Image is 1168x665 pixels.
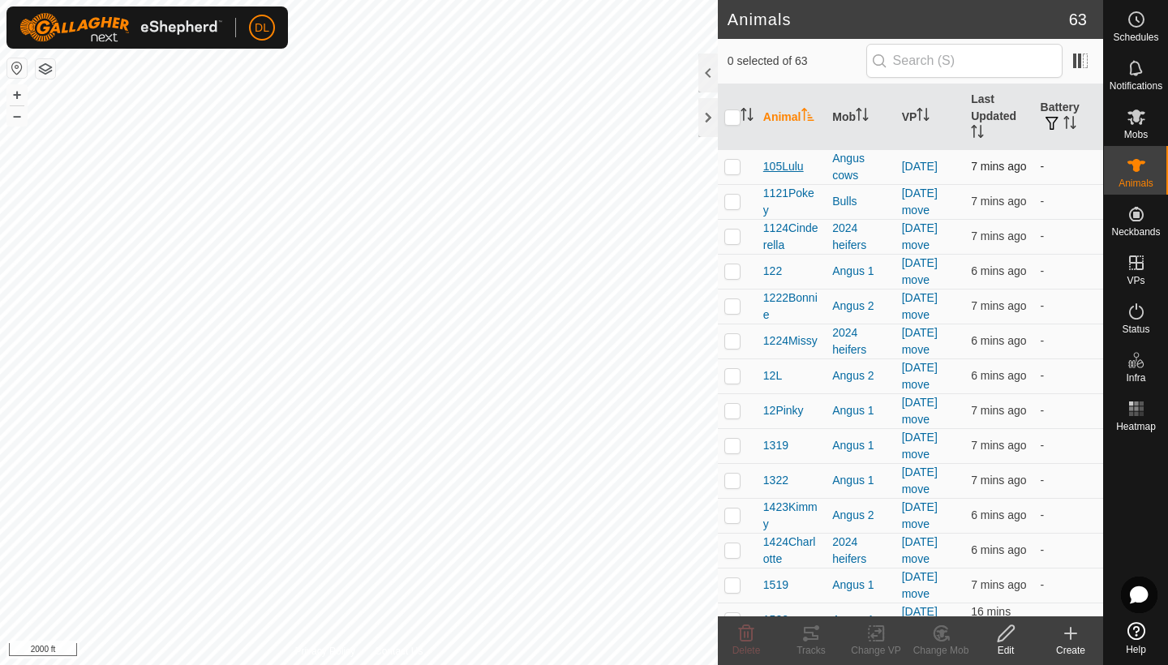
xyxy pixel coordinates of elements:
input: Search (S) [866,44,1063,78]
span: Notifications [1110,81,1162,91]
td: - [1034,603,1103,637]
span: Help [1126,645,1146,654]
span: 63 [1069,7,1087,32]
td: - [1034,219,1103,254]
a: [DATE] move [902,431,938,461]
span: Mobs [1124,130,1148,139]
div: Bulls [832,193,888,210]
span: 15 Aug 2025 at 12:36 pm [971,334,1026,347]
span: 15 Aug 2025 at 12:26 pm [971,605,1011,635]
span: Neckbands [1111,227,1160,237]
span: 15 Aug 2025 at 12:35 pm [971,578,1026,591]
a: [DATE] move [902,326,938,356]
a: [DATE] move [902,256,938,286]
span: 1222Bonnie [763,290,819,324]
a: [DATE] move [902,570,938,600]
a: [DATE] [902,160,938,173]
span: 1121Pokey [763,185,819,219]
a: [DATE] move [902,500,938,530]
div: Angus 2 [832,367,888,384]
div: Create [1038,643,1103,658]
div: 2024 heifers [832,534,888,568]
span: 1519 [763,577,788,594]
td: - [1034,463,1103,498]
h2: Animals [728,10,1069,29]
span: 15 Aug 2025 at 12:35 pm [971,195,1026,208]
button: – [7,106,27,126]
span: Infra [1126,373,1145,383]
td: - [1034,184,1103,219]
td: - [1034,498,1103,533]
a: [DATE] move [902,291,938,321]
button: Reset Map [7,58,27,78]
span: Heatmap [1116,422,1156,431]
span: Delete [732,645,761,656]
div: Angus 1 [832,611,888,629]
a: [DATE] move [902,605,938,635]
span: 15 Aug 2025 at 12:35 pm [971,299,1026,312]
td: - [1034,324,1103,358]
span: 1423Kimmy [763,499,819,533]
span: VPs [1127,276,1144,285]
td: - [1034,358,1103,393]
p-sorticon: Activate to sort [741,110,754,123]
button: + [7,85,27,105]
a: [DATE] move [902,187,938,217]
th: Battery [1034,84,1103,150]
span: Status [1122,324,1149,334]
td: - [1034,533,1103,568]
div: Change VP [844,643,908,658]
span: 15 Aug 2025 at 12:35 pm [971,160,1026,173]
td: - [1034,254,1103,289]
td: - [1034,428,1103,463]
button: Map Layers [36,59,55,79]
span: 12Pinky [763,402,804,419]
span: 122 [763,263,782,280]
span: 15 Aug 2025 at 12:35 pm [971,404,1026,417]
th: Mob [826,84,895,150]
div: Angus 1 [832,402,888,419]
span: 15 Aug 2025 at 12:35 pm [971,474,1026,487]
td: - [1034,149,1103,184]
div: Angus 2 [832,298,888,315]
th: VP [895,84,964,150]
span: Animals [1119,178,1153,188]
td: - [1034,289,1103,324]
span: 15 Aug 2025 at 12:36 pm [971,543,1026,556]
div: Tracks [779,643,844,658]
span: 0 selected of 63 [728,53,866,70]
a: [DATE] move [902,396,938,426]
span: 1319 [763,437,788,454]
span: 1322 [763,472,788,489]
div: Angus 1 [832,472,888,489]
span: 15 Aug 2025 at 12:35 pm [971,439,1026,452]
div: 2024 heifers [832,324,888,358]
img: Gallagher Logo [19,13,222,42]
a: Privacy Policy [294,644,355,659]
div: Change Mob [908,643,973,658]
span: DL [255,19,269,36]
p-sorticon: Activate to sort [971,127,984,140]
span: 15 Aug 2025 at 12:35 pm [971,230,1026,242]
a: Help [1104,616,1168,661]
a: Contact Us [375,644,423,659]
a: [DATE] move [902,535,938,565]
th: Animal [757,84,826,150]
span: 1124Cinderella [763,220,819,254]
div: Edit [973,643,1038,658]
span: 15 Aug 2025 at 12:36 pm [971,508,1026,521]
a: [DATE] move [902,221,938,251]
td: - [1034,393,1103,428]
span: 12L [763,367,782,384]
p-sorticon: Activate to sort [917,110,930,123]
div: Angus 1 [832,577,888,594]
span: Schedules [1113,32,1158,42]
div: Angus 1 [832,437,888,454]
span: 15 Aug 2025 at 12:36 pm [971,369,1026,382]
div: 2024 heifers [832,220,888,254]
span: 1522 [763,611,788,629]
p-sorticon: Activate to sort [1063,118,1076,131]
a: [DATE] move [902,361,938,391]
p-sorticon: Activate to sort [856,110,869,123]
span: 15 Aug 2025 at 12:36 pm [971,264,1026,277]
